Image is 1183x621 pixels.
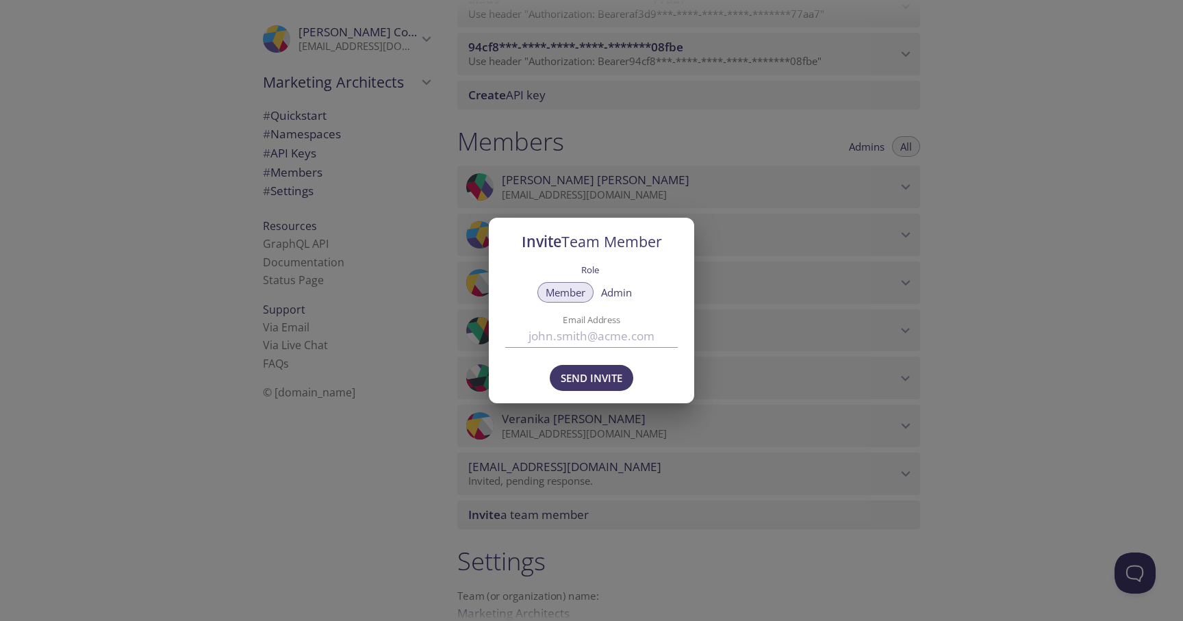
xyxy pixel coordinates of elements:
input: john.smith@acme.com [505,325,678,348]
label: Role [581,260,599,278]
button: Send Invite [550,365,633,391]
span: Invite [522,231,662,251]
label: Email Address [527,315,657,324]
button: Admin [593,282,640,303]
button: Member [537,282,594,303]
span: Send Invite [561,369,622,387]
span: Team Member [561,231,662,251]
